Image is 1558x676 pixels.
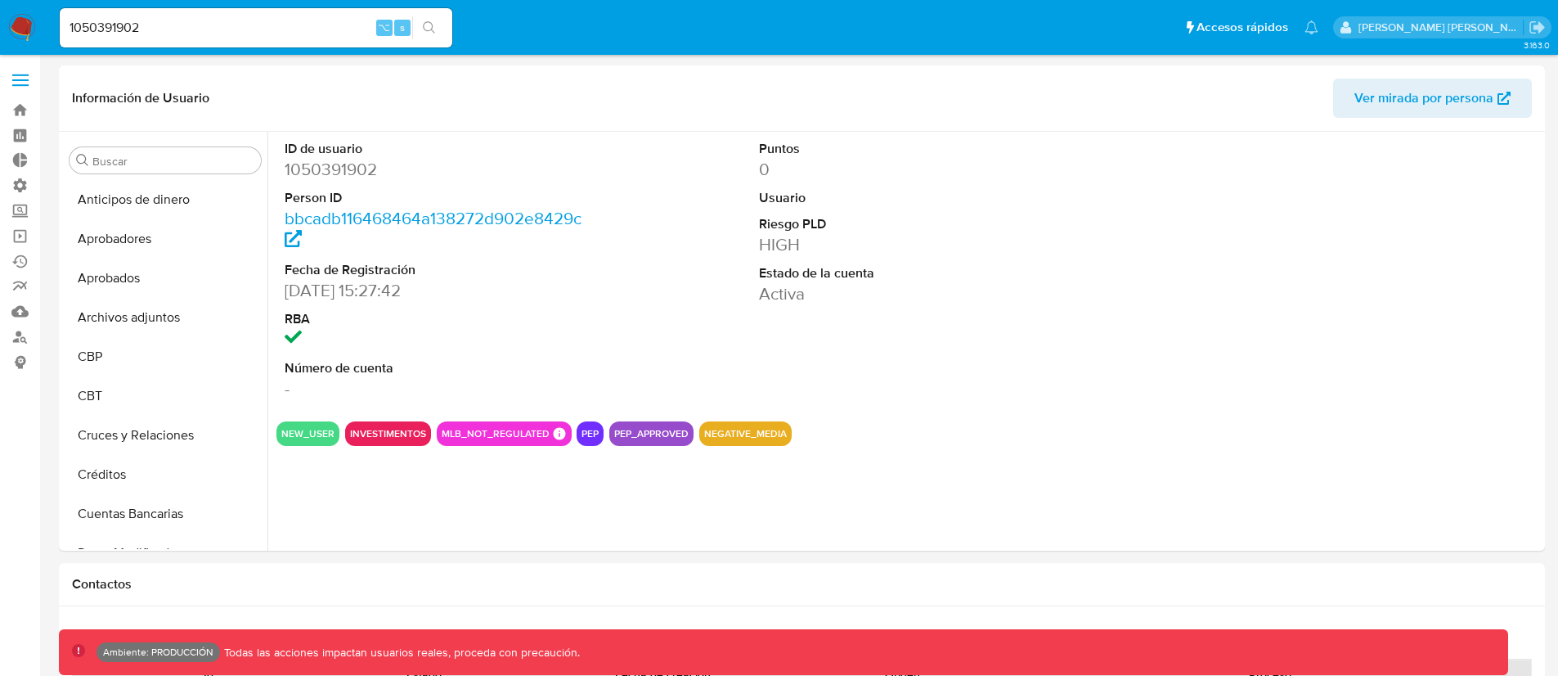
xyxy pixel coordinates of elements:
[1529,19,1546,36] a: Salir
[63,219,267,259] button: Aprobadores
[63,337,267,376] button: CBP
[285,261,585,279] dt: Fecha de Registración
[63,455,267,494] button: Créditos
[92,154,254,169] input: Buscar
[63,376,267,416] button: CBT
[759,233,1059,256] dd: HIGH
[1333,79,1532,118] button: Ver mirada por persona
[759,282,1059,305] dd: Activa
[759,140,1059,158] dt: Puntos
[759,264,1059,282] dt: Estado de la cuenta
[285,158,585,181] dd: 1050391902
[285,310,585,328] dt: RBA
[759,189,1059,207] dt: Usuario
[60,17,452,38] input: Buscar usuario o caso...
[378,20,390,35] span: ⌥
[63,298,267,337] button: Archivos adjuntos
[400,20,405,35] span: s
[63,180,267,219] button: Anticipos de dinero
[72,576,1532,593] h1: Contactos
[285,189,585,207] dt: Person ID
[1358,20,1524,35] p: victor.david@mercadolibre.com.co
[285,206,581,253] a: bbcadb116468464a138272d902e8429c
[76,154,89,167] button: Buscar
[285,377,585,400] dd: -
[63,416,267,455] button: Cruces y Relaciones
[412,16,446,39] button: search-icon
[103,649,213,656] p: Ambiente: PRODUCCIÓN
[1304,20,1318,34] a: Notificaciones
[1197,19,1288,36] span: Accesos rápidos
[63,494,267,534] button: Cuentas Bancarias
[759,215,1059,233] dt: Riesgo PLD
[63,534,267,573] button: Datos Modificados
[759,158,1059,181] dd: 0
[285,279,585,302] dd: [DATE] 15:27:42
[220,645,580,660] p: Todas las acciones impactan usuarios reales, proceda con precaución.
[72,90,209,106] h1: Información de Usuario
[63,259,267,298] button: Aprobados
[1354,79,1493,118] span: Ver mirada por persona
[285,359,585,377] dt: Número de cuenta
[285,140,585,158] dt: ID de usuario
